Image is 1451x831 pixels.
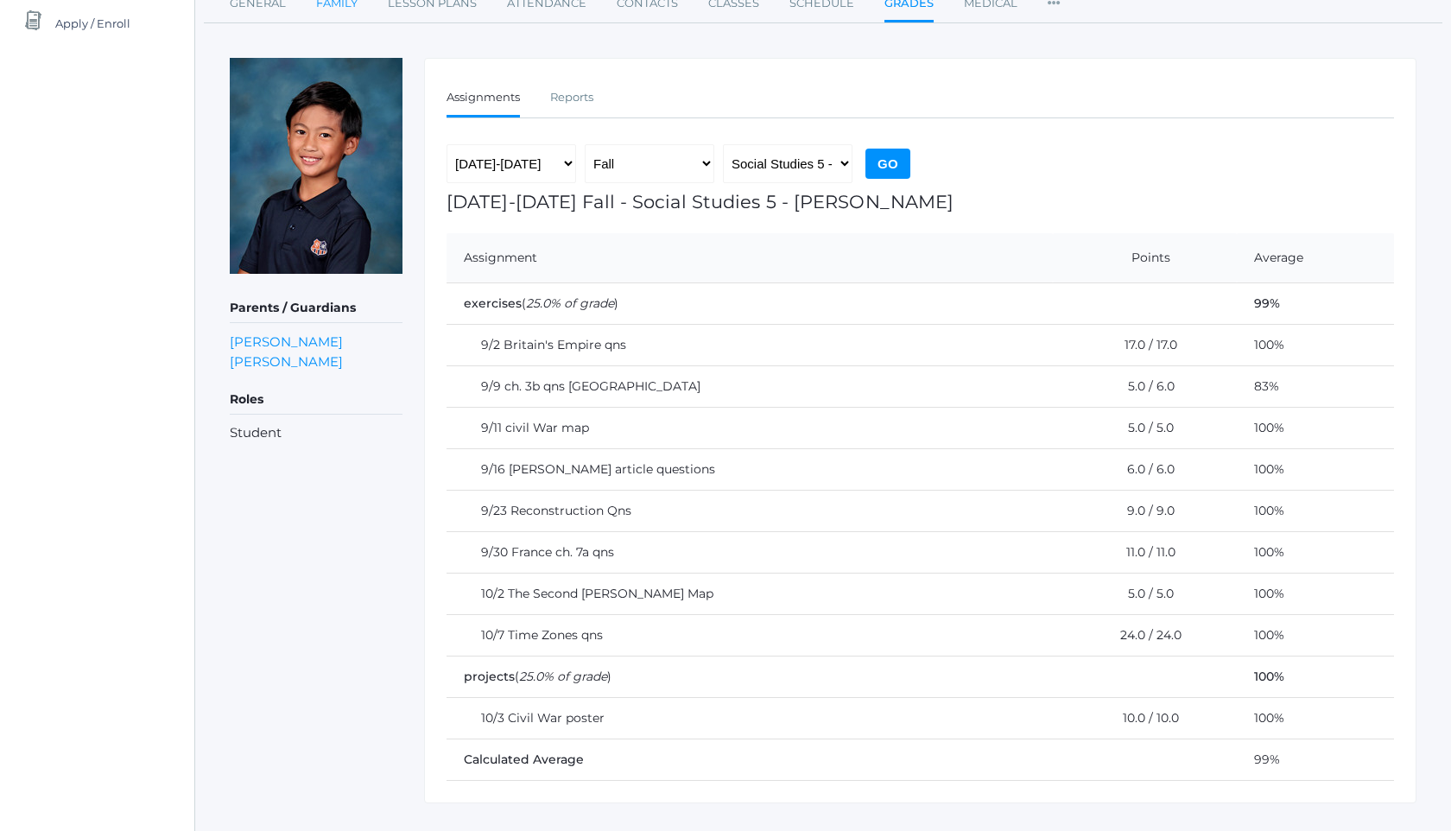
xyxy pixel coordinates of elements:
[1237,614,1394,656] td: 100%
[230,58,402,274] img: Matteo Soratorio
[1237,407,1394,448] td: 100%
[519,669,607,684] em: 25.0% of grade
[230,352,343,371] a: [PERSON_NAME]
[447,324,1053,365] td: 9/2 Britain's Empire qns
[526,295,614,311] em: 25.0% of grade
[230,423,402,443] li: Student
[865,149,910,179] input: Go
[447,697,1053,739] td: 10/3 Civil War poster
[230,294,402,323] h5: Parents / Guardians
[1237,365,1394,407] td: 83%
[447,233,1053,283] th: Assignment
[1237,697,1394,739] td: 100%
[447,573,1053,614] td: 10/2 The Second [PERSON_NAME] Map
[447,448,1053,490] td: 9/16 [PERSON_NAME] article questions
[1053,448,1237,490] td: 6.0 / 6.0
[1237,233,1394,283] th: Average
[1237,531,1394,573] td: 100%
[447,365,1053,407] td: 9/9 ch. 3b qns [GEOGRAPHIC_DATA]
[1237,490,1394,531] td: 100%
[464,669,515,684] span: projects
[550,80,593,115] a: Reports
[447,282,1237,324] td: ( )
[1237,324,1394,365] td: 100%
[55,6,130,41] span: Apply / Enroll
[1237,573,1394,614] td: 100%
[447,739,1237,780] td: Calculated Average
[1053,573,1237,614] td: 5.0 / 5.0
[1237,448,1394,490] td: 100%
[1053,614,1237,656] td: 24.0 / 24.0
[447,407,1053,448] td: 9/11 civil War map
[464,295,522,311] span: exercises
[447,614,1053,656] td: 10/7 Time Zones qns
[1237,656,1394,697] td: 100%
[230,332,343,352] a: [PERSON_NAME]
[1237,282,1394,324] td: 99%
[447,656,1237,697] td: ( )
[447,490,1053,531] td: 9/23 Reconstruction Qns
[1053,365,1237,407] td: 5.0 / 6.0
[1053,233,1237,283] th: Points
[447,192,1394,212] h1: [DATE]-[DATE] Fall - Social Studies 5 - [PERSON_NAME]
[1053,324,1237,365] td: 17.0 / 17.0
[447,80,520,117] a: Assignments
[1053,490,1237,531] td: 9.0 / 9.0
[230,385,402,415] h5: Roles
[447,531,1053,573] td: 9/30 France ch. 7a qns
[1053,407,1237,448] td: 5.0 / 5.0
[1053,697,1237,739] td: 10.0 / 10.0
[1237,739,1394,780] td: 99%
[1053,531,1237,573] td: 11.0 / 11.0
